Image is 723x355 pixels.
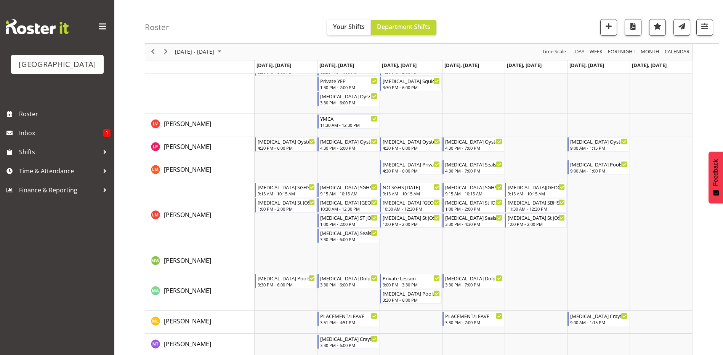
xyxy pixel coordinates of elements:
[333,22,365,31] span: Your Shifts
[320,145,377,151] div: 4:30 PM - 6:00 PM
[445,168,502,174] div: 4:30 PM - 7:00 PM
[320,342,377,348] div: 3:30 PM - 6:00 PM
[320,77,377,85] div: Private YEP
[383,289,440,297] div: [MEDICAL_DATA] Poolside
[19,146,99,158] span: Shifts
[445,281,502,288] div: 3:30 PM - 7:00 PM
[164,165,211,174] a: [PERSON_NAME]
[320,206,377,212] div: 10:30 AM - 12:30 PM
[508,206,565,212] div: 11:30 AM - 12:30 PM
[380,274,442,288] div: Maree Ayto"s event - Private Lesson Begin From Wednesday, August 20, 2025 at 3:00:00 PM GMT+12:00...
[317,312,379,326] div: Mark Lieshout"s event - PLACEMENT/LEAVE Begin From Tuesday, August 19, 2025 at 3:51:00 PM GMT+12:...
[164,256,211,265] a: [PERSON_NAME]
[164,142,211,151] a: [PERSON_NAME]
[164,317,211,325] span: [PERSON_NAME]
[380,289,442,304] div: Maree Ayto"s event - T3 Poolside Begin From Wednesday, August 20, 2025 at 3:30:00 PM GMT+12:00 En...
[319,62,354,69] span: [DATE], [DATE]
[567,160,629,174] div: Lily McDowall"s event - T3 Poolside Begin From Saturday, August 23, 2025 at 9:00:00 AM GMT+12:00 ...
[327,20,371,35] button: Your Shifts
[145,114,255,136] td: Lara Von Fintel resource
[148,47,158,57] button: Previous
[442,312,504,326] div: Mark Lieshout"s event - PLACEMENT/LEAVE Begin From Thursday, August 21, 2025 at 3:30:00 PM GMT+12...
[508,221,565,227] div: 1:00 PM - 2:00 PM
[505,183,567,197] div: Loralye McLean"s event - T3 TISBURY SCHOOL Begin From Friday, August 22, 2025 at 9:15:00 AM GMT+1...
[445,183,502,191] div: [MEDICAL_DATA] SGHS
[383,297,440,303] div: 3:30 PM - 6:00 PM
[320,274,377,282] div: [MEDICAL_DATA] Dolphins/Sharks
[380,198,442,213] div: Loralye McLean"s event - T3 ST PATRICKS SCHOOL Begin From Wednesday, August 20, 2025 at 10:30:00 ...
[383,281,440,288] div: 3:00 PM - 3:30 PM
[174,47,215,57] span: [DATE] - [DATE]
[383,77,440,85] div: [MEDICAL_DATA] Squids
[19,165,99,177] span: Time & Attendance
[164,286,211,295] a: [PERSON_NAME]
[673,19,690,36] button: Send a list of all shifts for the selected filtered period to all rostered employees.
[640,47,661,57] button: Timeline Month
[380,77,442,91] div: Kaelah Dondero"s event - T3 Squids Begin From Wednesday, August 20, 2025 at 3:30:00 PM GMT+12:00 ...
[442,160,504,174] div: Lily McDowall"s event - T3 Seals/Sea Lions Begin From Thursday, August 21, 2025 at 4:30:00 PM GMT...
[380,213,442,228] div: Loralye McLean"s event - T3 St JOSEPH'S Begin From Wednesday, August 20, 2025 at 1:00:00 PM GMT+1...
[320,99,377,106] div: 3:30 PM - 6:00 PM
[442,213,504,228] div: Loralye McLean"s event - T3 Seals Begin From Thursday, August 21, 2025 at 3:30:00 PM GMT+12:00 En...
[320,281,377,288] div: 3:30 PM - 6:00 PM
[607,47,637,57] button: Fortnight
[508,190,565,197] div: 9:15 AM - 10:15 AM
[320,335,377,342] div: [MEDICAL_DATA] Crayfish
[445,138,502,145] div: [MEDICAL_DATA] Oysters
[445,319,502,325] div: 3:30 PM - 7:00 PM
[317,92,379,106] div: Kaelah Dondero"s event - T3 Oys/Pvt Begin From Tuesday, August 19, 2025 at 3:30:00 PM GMT+12:00 E...
[103,129,111,137] span: 1
[445,312,502,320] div: PLACEMENT/LEAVE
[445,206,502,212] div: 1:00 PM - 2:00 PM
[164,339,211,349] a: [PERSON_NAME]
[383,145,440,151] div: 4:30 PM - 6:00 PM
[164,210,211,219] a: [PERSON_NAME]
[625,19,641,36] button: Download a PDF of the roster according to the set date range.
[567,137,629,152] div: Libby Pawley"s event - T3 Oysters Begin From Saturday, August 23, 2025 at 9:00:00 AM GMT+12:00 En...
[383,183,440,191] div: NO SGHS [DATE]
[317,229,379,243] div: Loralye McLean"s event - T3 Seals/Sea Lions Begin From Tuesday, August 19, 2025 at 3:30:00 PM GMT...
[383,206,440,212] div: 10:30 AM - 12:30 PM
[146,44,159,60] div: previous period
[317,274,379,288] div: Maree Ayto"s event - T3 Dolphins/Sharks Begin From Tuesday, August 19, 2025 at 3:30:00 PM GMT+12:...
[709,152,723,203] button: Feedback - Show survey
[445,221,502,227] div: 3:30 PM - 4:30 PM
[445,145,502,151] div: 4:30 PM - 7:00 PM
[380,137,442,152] div: Libby Pawley"s event - T3 Oysters Begin From Wednesday, August 20, 2025 at 4:30:00 PM GMT+12:00 E...
[145,250,255,273] td: Madison Wills resource
[541,47,567,57] button: Time Scale
[569,62,604,69] span: [DATE], [DATE]
[258,183,315,191] div: [MEDICAL_DATA] SGHS
[258,198,315,206] div: [MEDICAL_DATA] St JOSEPH'S
[383,160,440,168] div: [MEDICAL_DATA] Privates
[570,138,627,145] div: [MEDICAL_DATA] Oysters
[320,319,377,325] div: 3:51 PM - 4:51 PM
[317,183,379,197] div: Loralye McLean"s event - T3 SGHS Begin From Tuesday, August 19, 2025 at 9:15:00 AM GMT+12:00 Ends...
[542,47,567,57] span: Time Scale
[258,145,315,151] div: 4:30 PM - 6:00 PM
[317,114,379,129] div: Lara Von Fintel"s event - YMCA Begin From Tuesday, August 19, 2025 at 11:30:00 AM GMT+12:00 Ends ...
[145,159,255,182] td: Lily McDowall resource
[371,20,436,35] button: Department Shifts
[172,44,226,60] div: August 18 - 24, 2025
[664,47,691,57] button: Month
[445,214,502,221] div: [MEDICAL_DATA] Seals
[258,206,315,212] div: 1:00 PM - 2:00 PM
[508,198,565,206] div: [MEDICAL_DATA] SBHS (boys)
[320,214,377,221] div: [MEDICAL_DATA] ST JOSEPH'S
[320,198,377,206] div: [MEDICAL_DATA] [GEOGRAPHIC_DATA]
[256,62,291,69] span: [DATE], [DATE]
[664,47,690,57] span: calendar
[255,198,317,213] div: Loralye McLean"s event - T3 St JOSEPH'S Begin From Monday, August 18, 2025 at 1:00:00 PM GMT+12:0...
[320,221,377,227] div: 1:00 PM - 2:00 PM
[6,19,69,34] img: Rosterit website logo
[445,190,502,197] div: 9:15 AM - 10:15 AM
[505,213,567,228] div: Loralye McLean"s event - T3 St JOSEPH'S Begin From Friday, August 22, 2025 at 1:00:00 PM GMT+12:0...
[164,317,211,326] a: [PERSON_NAME]
[174,47,225,57] button: August 2025
[445,160,502,168] div: [MEDICAL_DATA] Seals/Sea Lions
[444,62,479,69] span: [DATE], [DATE]
[442,274,504,288] div: Maree Ayto"s event - T3 Dolphins/Sharks Begin From Thursday, August 21, 2025 at 3:30:00 PM GMT+12...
